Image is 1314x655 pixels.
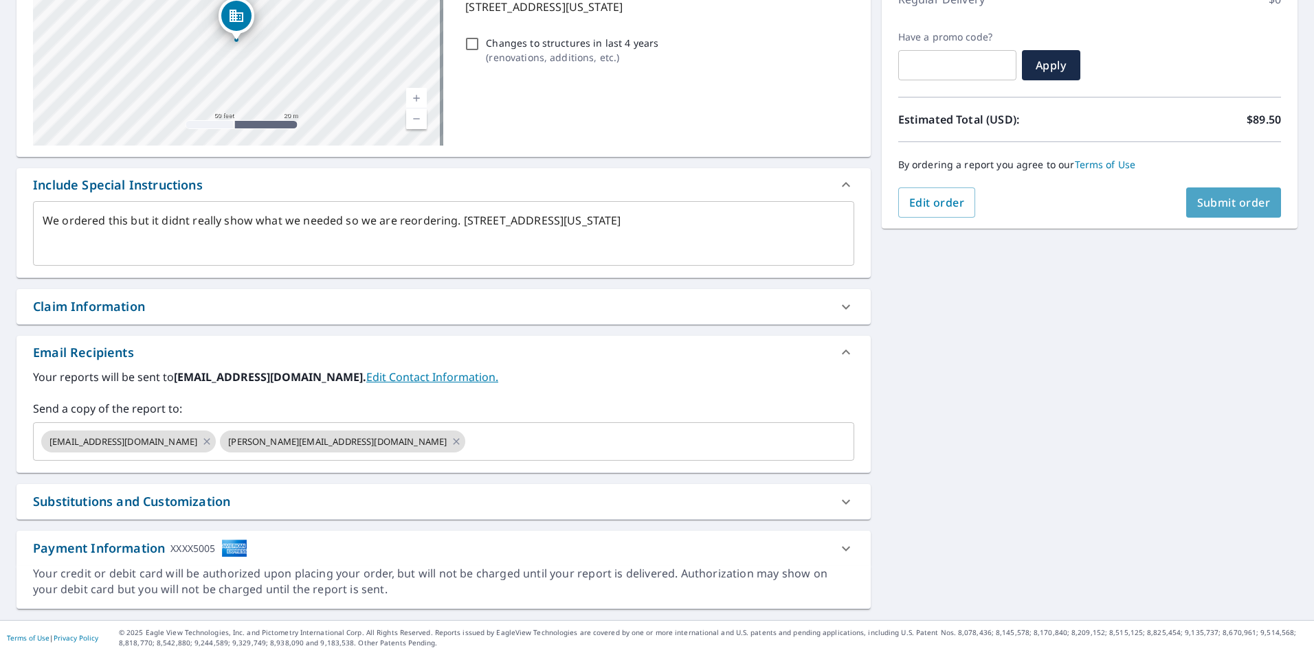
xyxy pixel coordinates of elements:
div: Include Special Instructions [33,176,203,194]
p: $89.50 [1247,111,1281,128]
span: Submit order [1197,195,1271,210]
div: Claim Information [16,289,871,324]
a: Current Level 19, Zoom In [406,88,427,108]
a: EditContactInfo [366,369,498,384]
div: XXXX5005 [170,539,215,558]
a: Current Level 19, Zoom Out [406,108,427,129]
label: Your reports will be sent to [33,369,854,385]
a: Privacy Policy [54,633,98,643]
a: Terms of Use [1075,158,1136,171]
div: Payment Information [33,539,247,558]
div: Include Special Instructions [16,168,871,201]
span: [PERSON_NAME][EMAIL_ADDRESS][DOMAIN_NAME] [220,435,455,448]
p: Estimated Total (USD): [898,111,1090,128]
button: Submit order [1186,187,1282,218]
div: Email Recipients [33,343,134,362]
p: Changes to structures in last 4 years [486,36,658,50]
label: Have a promo code? [898,31,1016,43]
div: [EMAIL_ADDRESS][DOMAIN_NAME] [41,430,216,452]
p: © 2025 Eagle View Technologies, Inc. and Pictometry International Corp. All Rights Reserved. Repo... [119,628,1307,648]
span: [EMAIL_ADDRESS][DOMAIN_NAME] [41,435,205,448]
span: Edit order [909,195,965,210]
textarea: We ordered this but it didnt really show what we needed so we are reordering. [STREET_ADDRESS][US... [43,214,845,253]
p: | [7,634,98,642]
div: Email Recipients [16,336,871,369]
span: Apply [1033,58,1069,73]
div: Your credit or debit card will be authorized upon placing your order, but will not be charged unt... [33,566,854,597]
div: Substitutions and Customization [33,492,230,511]
div: Substitutions and Customization [16,484,871,519]
b: [EMAIL_ADDRESS][DOMAIN_NAME]. [174,369,366,384]
button: Edit order [898,187,976,218]
div: [PERSON_NAME][EMAIL_ADDRESS][DOMAIN_NAME] [220,430,465,452]
p: By ordering a report you agree to our [898,159,1281,171]
a: Terms of Use [7,633,49,643]
div: Claim Information [33,297,145,316]
p: ( renovations, additions, etc. ) [486,50,658,65]
label: Send a copy of the report to: [33,400,854,417]
div: Payment InformationXXXX5005cardImage [16,531,871,566]
button: Apply [1022,50,1080,80]
img: cardImage [221,539,247,558]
